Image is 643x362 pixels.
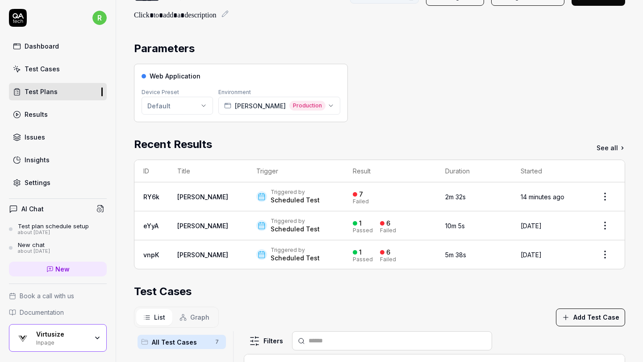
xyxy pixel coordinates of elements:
time: [DATE] [521,222,542,230]
a: eYyA [143,222,159,230]
div: Issues [25,132,45,142]
h2: Recent Results [134,136,212,152]
time: 2m 32s [445,193,466,201]
th: ID [134,160,168,182]
a: Issues [9,128,107,146]
span: All Test Cases [152,337,210,347]
span: Web Application [150,71,200,81]
button: Filters [244,332,288,350]
time: [DATE] [521,251,542,259]
h2: Parameters [134,41,195,57]
div: 1 [359,219,362,227]
a: Test Cases [9,60,107,78]
a: Results [9,106,107,123]
div: 1 [359,248,362,256]
div: Test Plans [25,87,58,96]
div: 6 [386,219,390,227]
div: Failed [353,199,369,204]
a: Insights [9,151,107,169]
a: Dashboard [9,37,107,55]
div: 7 [359,190,363,198]
div: Inpage [36,338,88,346]
th: Started [512,160,585,182]
div: Virtusize [36,330,88,338]
a: RY6k [143,193,159,201]
button: r [92,9,107,27]
a: New chatabout [DATE] [9,241,107,255]
div: Triggered by [271,218,320,225]
a: vnpK [143,251,159,259]
div: Scheduled Test [271,225,320,234]
th: Duration [436,160,512,182]
a: [PERSON_NAME] [177,222,228,230]
button: Virtusize LogoVirtusizeInpage [9,324,107,352]
span: Book a call with us [20,291,74,300]
div: Failed [380,228,396,233]
div: Test plan schedule setup [18,222,89,230]
time: 14 minutes ago [521,193,564,201]
div: Triggered by [271,189,320,196]
h2: Test Cases [134,284,192,300]
label: Device Preset [142,89,179,95]
th: Trigger [247,160,344,182]
time: 5m 38s [445,251,466,259]
div: Default [147,101,171,111]
span: Graph [190,313,209,322]
div: Insights [25,155,50,165]
span: List [154,313,165,322]
div: Settings [25,178,50,187]
div: Failed [380,257,396,262]
div: Passed [353,228,373,233]
a: See all [597,143,625,152]
h4: AI Chat [21,204,44,214]
button: Graph [172,309,217,325]
div: Results [25,110,48,119]
a: Book a call with us [9,291,107,300]
div: Scheduled Test [271,254,320,263]
div: Scheduled Test [271,196,320,205]
div: Dashboard [25,41,59,51]
a: Test plan schedule setupabout [DATE] [9,222,107,236]
span: [PERSON_NAME] [235,101,286,111]
th: Result [344,160,436,182]
a: Settings [9,174,107,191]
a: Documentation [9,308,107,317]
span: 7 [212,337,222,347]
div: about [DATE] [18,248,50,255]
span: New [55,264,70,274]
span: Documentation [20,308,64,317]
button: [PERSON_NAME]Production [218,97,340,115]
div: Test Cases [25,64,60,74]
th: Title [168,160,247,182]
a: New [9,262,107,276]
span: r [92,11,107,25]
button: Default [142,97,213,115]
a: Test Plans [9,83,107,100]
div: Passed [353,257,373,262]
a: [PERSON_NAME] [177,193,228,201]
label: Environment [218,89,251,95]
div: 6 [386,248,390,256]
div: about [DATE] [18,230,89,236]
time: 10m 5s [445,222,465,230]
a: [PERSON_NAME] [177,251,228,259]
span: Production [289,101,326,111]
img: Virtusize Logo [15,330,31,346]
div: Triggered by [271,247,320,254]
button: List [136,309,172,325]
div: New chat [18,241,50,248]
button: Add Test Case [556,309,625,326]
